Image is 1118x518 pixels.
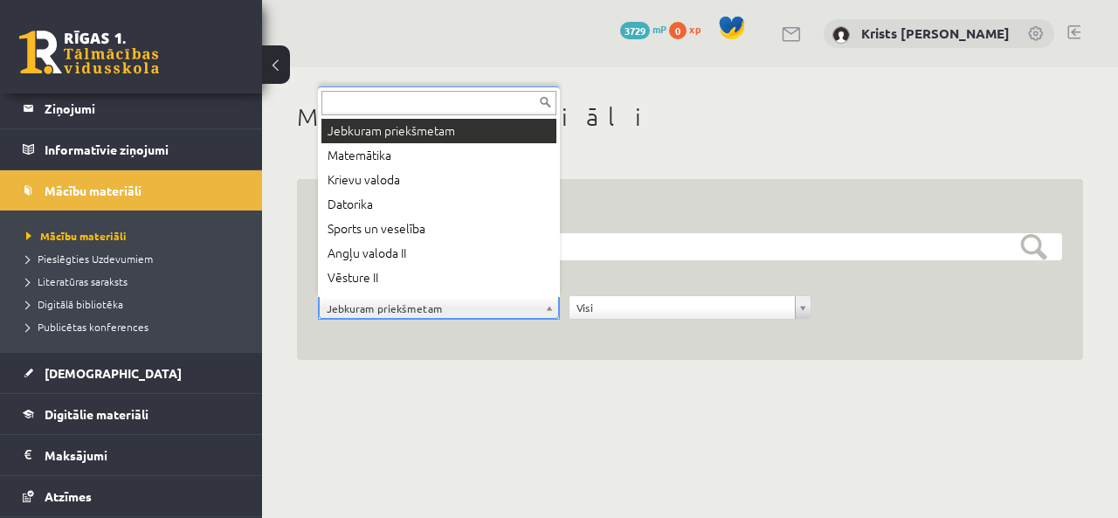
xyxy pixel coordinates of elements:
[321,217,556,241] div: Sports un veselība
[321,168,556,192] div: Krievu valoda
[321,266,556,290] div: Vēsture II
[321,241,556,266] div: Angļu valoda II
[321,192,556,217] div: Datorika
[321,290,556,333] div: Uzņēmējdarbības pamati (Specializētais kurss)
[321,119,556,143] div: Jebkuram priekšmetam
[321,143,556,168] div: Matemātika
